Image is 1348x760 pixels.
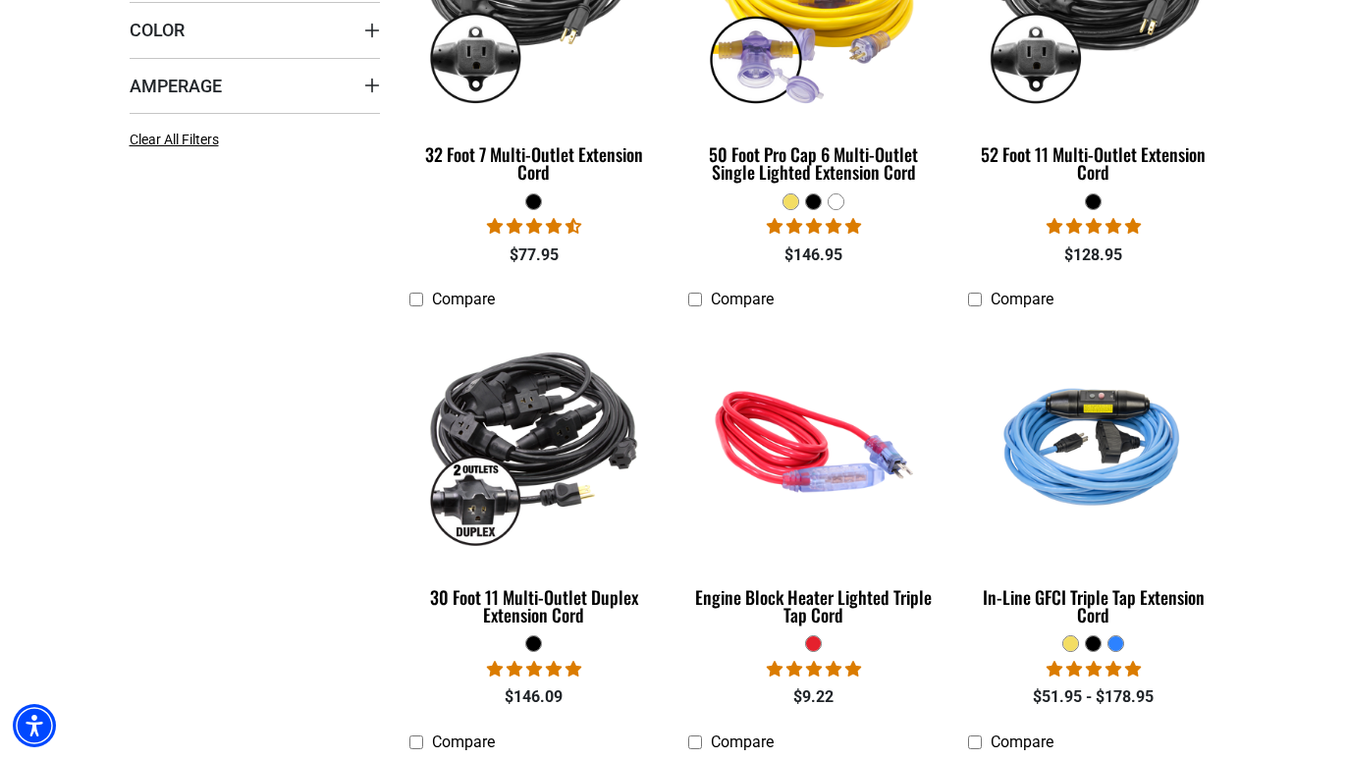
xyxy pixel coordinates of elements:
[767,217,861,236] span: 4.80 stars
[968,685,1218,709] div: $51.95 - $178.95
[130,58,380,113] summary: Amperage
[409,244,660,267] div: $77.95
[13,704,56,747] div: Accessibility Menu
[991,290,1053,308] span: Compare
[409,319,660,635] a: black 30 Foot 11 Multi-Outlet Duplex Extension Cord
[130,75,222,97] span: Amperage
[711,733,774,751] span: Compare
[410,328,658,554] img: black
[409,145,660,181] div: 32 Foot 7 Multi-Outlet Extension Cord
[1047,217,1141,236] span: 4.95 stars
[968,244,1218,267] div: $128.95
[688,588,939,624] div: Engine Block Heater Lighted Triple Tap Cord
[487,660,581,679] span: 5.00 stars
[130,130,227,150] a: Clear All Filters
[688,319,939,635] a: red Engine Block Heater Lighted Triple Tap Cord
[487,217,581,236] span: 4.67 stars
[968,319,1218,635] a: Light Blue In-Line GFCI Triple Tap Extension Cord
[970,328,1217,554] img: Light Blue
[130,19,185,41] span: Color
[409,685,660,709] div: $146.09
[711,290,774,308] span: Compare
[968,588,1218,624] div: In-Line GFCI Triple Tap Extension Cord
[991,733,1053,751] span: Compare
[409,588,660,624] div: 30 Foot 11 Multi-Outlet Duplex Extension Cord
[767,660,861,679] span: 5.00 stars
[690,328,938,554] img: red
[130,132,219,147] span: Clear All Filters
[130,2,380,57] summary: Color
[688,145,939,181] div: 50 Foot Pro Cap 6 Multi-Outlet Single Lighted Extension Cord
[968,145,1218,181] div: 52 Foot 11 Multi-Outlet Extension Cord
[688,685,939,709] div: $9.22
[1047,660,1141,679] span: 5.00 stars
[432,290,495,308] span: Compare
[688,244,939,267] div: $146.95
[432,733,495,751] span: Compare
